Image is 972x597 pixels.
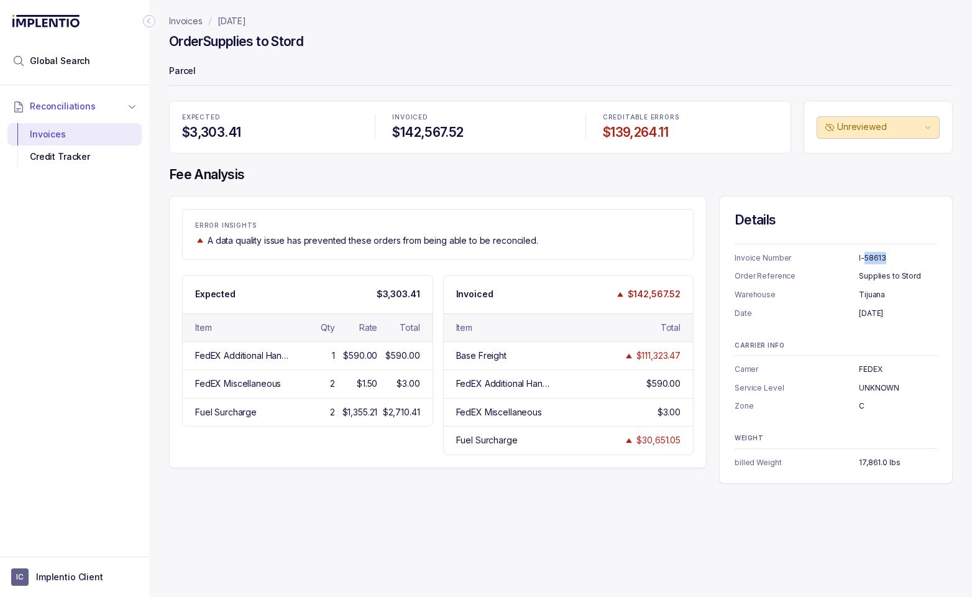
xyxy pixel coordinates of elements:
[195,236,205,245] img: trend image
[624,436,634,445] img: trend image
[7,121,142,171] div: Reconciliations
[735,307,859,320] p: Date
[342,406,378,419] div: $1,355.21
[169,60,953,85] p: Parcel
[30,55,90,67] span: Global Search
[392,114,567,121] p: INVOICED
[30,100,96,113] span: Reconciliations
[735,363,937,412] ul: Information Summary
[735,363,859,376] p: Carrier
[321,322,335,334] div: Qty
[195,349,293,362] div: FedEX Additional Handling Surcharge
[377,288,420,300] p: $3,303.41
[385,349,420,362] div: $590.00
[603,114,778,121] p: CREDITABLE ERRORS
[735,382,859,394] p: Service Level
[332,349,335,362] div: 1
[400,322,420,334] div: Total
[859,400,937,412] p: C
[7,93,142,120] button: Reconciliations
[208,234,538,247] p: A data quality issue has prevented these orders from being able to be reconciled.
[17,123,132,146] div: Invoices
[658,406,681,419] div: $3.00
[735,252,937,320] ul: Information Summary
[343,349,377,362] div: $590.00
[735,289,859,301] p: Warehouse
[169,15,246,27] nav: breadcrumb
[735,342,937,349] p: CARRIER INFO
[195,377,281,390] div: FedEX Miscellaneous
[456,322,472,334] div: Item
[859,382,937,394] p: UNKNOWN
[735,456,859,469] p: billed Weight
[456,288,493,300] p: Invoiced
[837,121,922,133] p: Unreviewed
[624,351,634,361] img: trend image
[735,400,859,412] p: Zone
[11,568,138,586] button: User initialsImplentio Client
[646,377,681,390] div: $590.00
[817,116,940,139] button: Unreviewed
[456,406,542,419] div: FedEX Miscellaneous
[456,434,518,447] div: Fuel Surcharge
[456,377,554,390] div: FedEX Additional Handling Surcharge
[397,377,420,390] div: $3.00
[735,435,937,442] p: WEIGHT
[735,456,937,469] ul: Information Summary
[859,363,937,376] p: FEDEX
[456,349,507,362] div: Base Freight
[359,322,377,334] div: Rate
[17,146,132,168] div: Credit Tracker
[661,322,681,334] div: Total
[735,270,859,282] p: Order Reference
[36,571,103,583] p: Implentio Client
[603,124,778,141] h4: $139,264.11
[330,406,335,419] div: 2
[357,377,377,390] div: $1.50
[182,124,357,141] h4: $3,303.41
[735,252,859,264] p: Invoice Number
[383,406,420,419] div: $2,710.41
[195,322,211,334] div: Item
[615,290,625,299] img: trend image
[169,33,303,50] h4: Order Supplies to Stord
[11,568,29,586] span: User initials
[636,349,681,362] div: $111,323.47
[628,288,681,300] p: $142,567.52
[636,434,681,447] div: $30,651.05
[195,406,257,419] div: Fuel Surcharge
[859,456,937,469] p: 17,861.0 lbs
[859,270,937,282] p: Supplies to Stord
[182,114,357,121] p: EXPECTED
[218,15,246,27] a: [DATE]
[392,124,567,141] h4: $142,567.52
[859,252,937,264] p: I-58613
[735,211,937,229] h4: Details
[169,166,953,183] h4: Fee Analysis
[859,289,937,301] p: Tijuana
[142,14,157,29] div: Collapse Icon
[195,222,681,229] p: ERROR INSIGHTS
[859,307,937,320] p: [DATE]
[169,15,203,27] a: Invoices
[330,377,335,390] div: 2
[195,288,236,300] p: Expected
